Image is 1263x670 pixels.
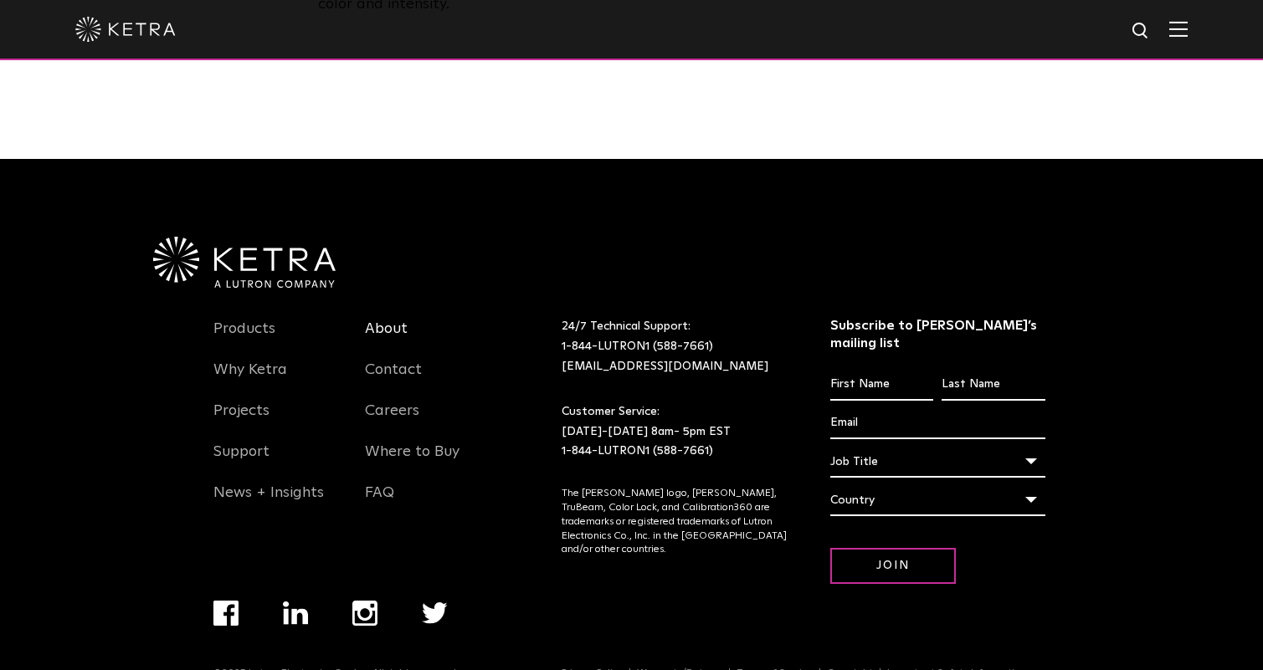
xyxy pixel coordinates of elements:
[365,317,492,522] div: Navigation Menu
[562,317,788,376] p: 24/7 Technical Support:
[830,407,1045,439] input: Email
[153,237,336,289] img: Ketra-aLutronCo_White_RGB
[422,602,448,624] img: twitter
[365,320,408,358] a: About
[562,402,788,462] p: Customer Service: [DATE]-[DATE] 8am- 5pm EST
[830,446,1045,478] div: Job Title
[1131,21,1152,42] img: search icon
[213,601,239,626] img: facebook
[75,17,176,42] img: ketra-logo-2019-white
[365,401,419,440] a: Careers
[562,445,713,457] a: 1-844-LUTRON1 (588-7661)
[352,601,377,626] img: instagram
[365,361,422,399] a: Contact
[213,401,270,440] a: Projects
[365,442,460,481] a: Where to Buy
[562,340,713,352] a: 1-844-LUTRON1 (588-7661)
[213,483,324,522] a: News + Insights
[942,369,1045,401] input: Last Name
[830,484,1045,516] div: Country
[365,483,394,522] a: FAQ
[213,317,341,522] div: Navigation Menu
[213,442,270,481] a: Support
[213,361,287,399] a: Why Ketra
[562,487,788,557] p: The [PERSON_NAME] logo, [PERSON_NAME], TruBeam, Color Lock, and Calibration360 are trademarks or ...
[830,317,1045,352] h3: Subscribe to [PERSON_NAME]’s mailing list
[283,601,309,625] img: linkedin
[213,320,275,358] a: Products
[1169,21,1188,37] img: Hamburger%20Nav.svg
[830,369,933,401] input: First Name
[562,361,768,372] a: [EMAIL_ADDRESS][DOMAIN_NAME]
[830,548,956,584] input: Join
[213,601,492,667] div: Navigation Menu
